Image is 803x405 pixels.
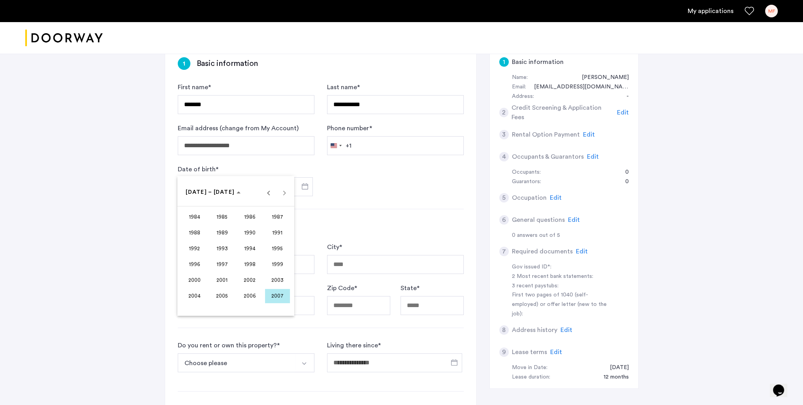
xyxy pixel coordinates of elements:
[236,288,263,304] button: 2006
[208,257,236,272] button: 1997
[263,241,291,257] button: 1995
[208,225,236,241] button: 1989
[208,272,236,288] button: 2001
[208,209,236,225] button: 1985
[210,242,235,256] span: 1993
[181,241,208,257] button: 1992
[237,226,262,240] span: 1990
[237,273,262,287] span: 2002
[263,225,291,241] button: 1991
[265,242,290,256] span: 1995
[236,272,263,288] button: 2002
[181,225,208,241] button: 1988
[210,210,235,224] span: 1985
[182,257,207,272] span: 1996
[182,186,244,200] button: Choose date
[265,226,290,240] span: 1991
[263,288,291,304] button: 2007
[181,272,208,288] button: 2000
[208,288,236,304] button: 2005
[770,373,795,397] iframe: chat widget
[182,226,207,240] span: 1988
[237,242,262,256] span: 1994
[265,289,290,303] span: 2007
[236,257,263,272] button: 1998
[236,209,263,225] button: 1986
[181,288,208,304] button: 2004
[210,257,235,272] span: 1997
[181,257,208,272] button: 1996
[237,289,262,303] span: 2006
[210,273,235,287] span: 2001
[182,273,207,287] span: 2000
[263,272,291,288] button: 2003
[265,273,290,287] span: 2003
[186,189,235,195] span: [DATE] – [DATE]
[208,241,236,257] button: 1993
[182,210,207,224] span: 1984
[210,226,235,240] span: 1989
[263,257,291,272] button: 1999
[181,209,208,225] button: 1984
[237,257,262,272] span: 1998
[263,209,291,225] button: 1987
[265,257,290,272] span: 1999
[236,225,263,241] button: 1990
[261,185,276,201] button: Previous 24 years
[210,289,235,303] span: 2005
[265,210,290,224] span: 1987
[182,242,207,256] span: 1992
[237,210,262,224] span: 1986
[236,241,263,257] button: 1994
[182,289,207,303] span: 2004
